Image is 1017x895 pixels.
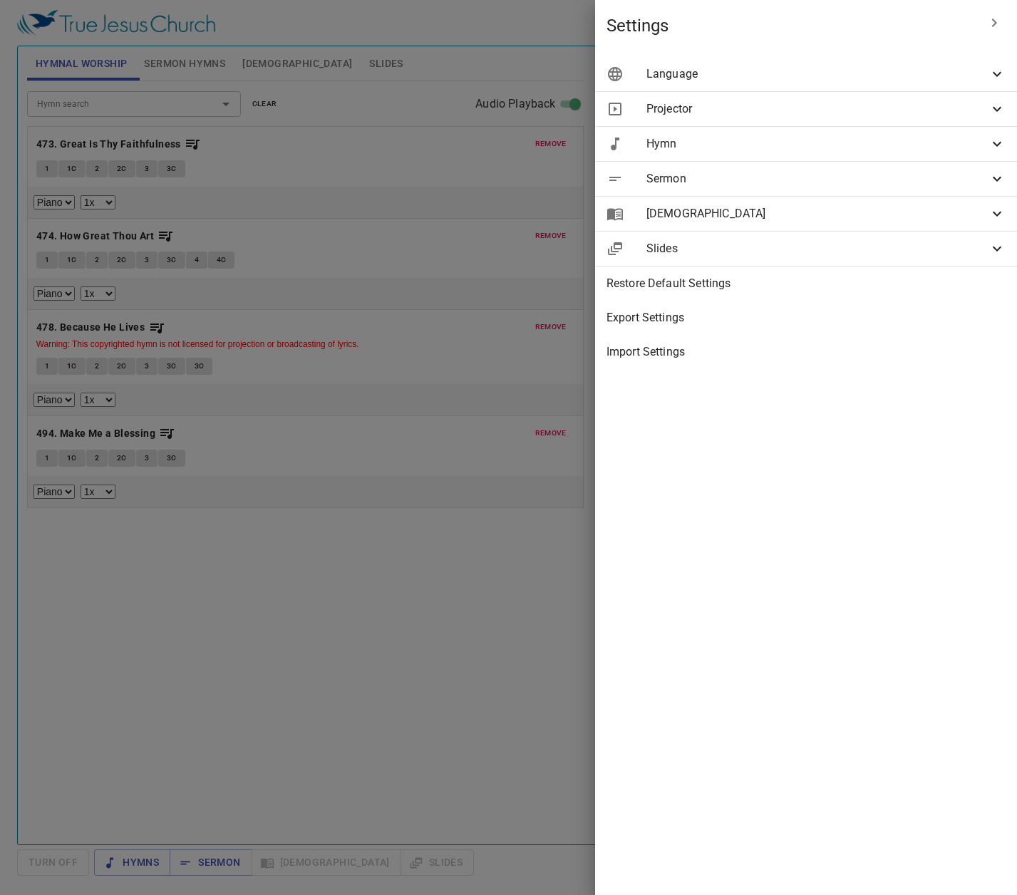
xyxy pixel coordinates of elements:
span: Export Settings [606,309,1006,326]
li: 493 [245,160,286,187]
span: Hymn [646,135,988,152]
span: Restore Default Settings [606,275,1006,292]
span: Sermon [646,170,988,187]
li: 488 [245,132,286,160]
div: Slides [595,232,1017,266]
li: 474 [245,104,286,132]
div: Language [595,57,1017,91]
div: Hymn [595,127,1017,161]
span: Projector [646,100,988,118]
li: 500 [245,187,286,215]
div: Restore Default Settings [595,267,1017,301]
div: Projector [595,92,1017,126]
div: Export Settings [595,301,1017,335]
div: [DEMOGRAPHIC_DATA] [595,197,1017,231]
span: Slides [646,240,988,257]
span: Import Settings [606,343,1006,361]
span: Language [646,66,988,83]
span: Settings [606,14,977,37]
div: Import Settings [595,335,1017,369]
p: 詩 Hymns [235,53,296,71]
span: [DEMOGRAPHIC_DATA] [646,205,988,222]
div: Sermon [595,162,1017,196]
li: 473 [245,76,286,104]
